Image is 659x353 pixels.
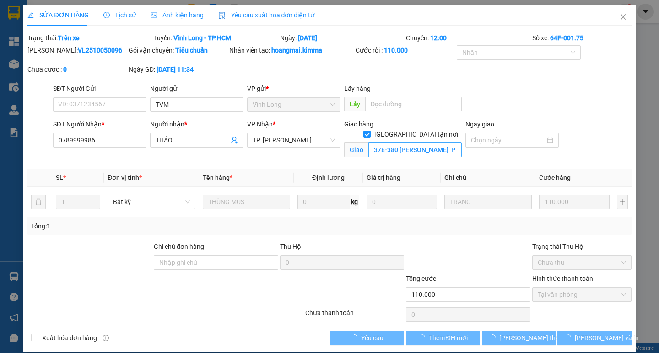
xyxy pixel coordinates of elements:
span: Giao hàng [344,121,373,128]
span: Vĩnh Long [253,98,335,111]
span: TP. Hồ Chí Minh [253,133,335,147]
div: Ngày: [279,33,405,43]
span: Thu Hộ [280,243,301,250]
b: Tiêu chuẩn [175,47,208,54]
span: Yêu cầu xuất hóa đơn điện tử [218,11,315,19]
button: [PERSON_NAME] thay đổi [482,331,556,345]
span: loading [565,334,575,341]
span: [PERSON_NAME] và In [575,333,639,343]
span: edit [27,12,34,18]
div: Nhân viên tạo: [229,45,354,55]
button: Close [610,5,636,30]
span: loading [419,334,429,341]
b: VL2510050096 [78,47,122,54]
span: kg [350,195,359,209]
span: Lịch sử [103,11,136,19]
input: Dọc đường [365,97,462,111]
input: 0 [539,195,610,209]
span: user-add [231,137,238,144]
span: Cước hàng [539,174,571,181]
label: Hình thức thanh toán [532,275,593,282]
span: SỬA ĐƠN HÀNG [27,11,88,19]
span: info-circle [103,335,109,341]
button: Thêm ĐH mới [406,331,480,345]
button: [PERSON_NAME] và In [557,331,631,345]
span: Chưa thu [538,256,626,269]
span: picture [151,12,157,18]
span: Bất kỳ [113,195,189,209]
div: SĐT Người Nhận [53,119,146,129]
span: close [620,13,627,21]
span: Giao [344,142,368,157]
div: Người nhận [150,119,243,129]
b: 64F-001.75 [550,34,583,42]
b: hoangmai.kimma [271,47,322,54]
b: [DATE] 11:34 [157,66,194,73]
b: 0 [63,66,67,73]
button: plus [617,195,628,209]
th: Ghi chú [441,169,535,187]
img: icon [218,12,226,19]
span: loading [489,334,499,341]
input: Ngày giao [471,135,545,145]
div: Người gửi [150,84,243,94]
span: Định lượng [312,174,345,181]
input: Ghi chú đơn hàng [154,255,278,270]
div: Chưa cước : [27,64,127,74]
div: Tổng: 1 [31,221,255,231]
span: Tên hàng [203,174,232,181]
div: Ngày GD: [129,64,228,74]
span: Giá trị hàng [367,174,400,181]
input: Ghi Chú [444,195,532,209]
b: 12:00 [430,34,447,42]
span: Thêm ĐH mới [429,333,468,343]
input: 0 [367,195,437,209]
b: Vĩnh Long - TP.HCM [173,34,231,42]
span: SL [56,174,63,181]
span: Lấy hàng [344,85,371,92]
div: Chuyến: [405,33,531,43]
input: Giao tận nơi [368,142,462,157]
span: loading [351,334,361,341]
div: SĐT Người Gửi [53,84,146,94]
div: Trạng thái Thu Hộ [532,242,632,252]
span: Đơn vị tính [108,174,142,181]
b: Trên xe [58,34,80,42]
span: [GEOGRAPHIC_DATA] tận nơi [371,129,462,139]
div: Số xe: [531,33,632,43]
span: Ảnh kiện hàng [151,11,204,19]
span: Xuất hóa đơn hàng [38,333,101,343]
div: VP gửi [247,84,340,94]
span: clock-circle [103,12,110,18]
div: Trạng thái: [27,33,153,43]
span: Tại văn phòng [538,288,626,301]
input: VD: Bàn, Ghế [203,195,290,209]
div: Gói vận chuyển: [129,45,228,55]
label: Ghi chú đơn hàng [154,243,204,250]
div: Tuyến: [153,33,279,43]
span: Lấy [344,97,365,111]
div: Chưa thanh toán [304,308,405,324]
b: 110.000 [384,47,408,54]
span: VP Nhận [247,121,273,128]
span: [PERSON_NAME] thay đổi [499,333,573,343]
b: [DATE] [298,34,317,42]
button: delete [31,195,46,209]
div: Cước rồi : [356,45,455,55]
button: Yêu cầu [330,331,404,345]
label: Ngày giao [465,121,494,128]
div: [PERSON_NAME]: [27,45,127,55]
span: Yêu cầu [361,333,384,343]
span: Tổng cước [406,275,436,282]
